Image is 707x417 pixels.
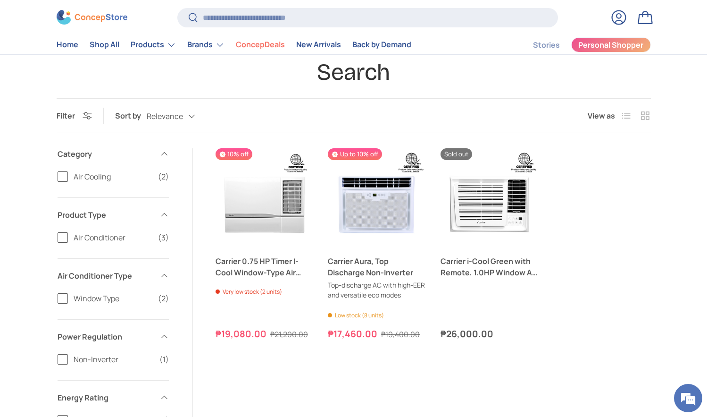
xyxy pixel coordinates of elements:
span: Energy Rating [58,392,154,403]
span: Power Regulation [58,331,154,342]
a: Carrier Aura, Top Discharge Non-Inverter [328,255,425,278]
summary: Air Conditioner Type [58,259,169,293]
span: (1) [159,354,169,365]
summary: Product Type [58,198,169,232]
a: Carrier i-Cool Green with Remote, 1.0HP Window Air Conditioner [441,255,538,278]
a: New Arrivals [296,36,341,54]
a: Carrier 0.75 HP Timer I-Cool Window-Type Air Conditioner [216,255,313,278]
span: Category [58,148,154,160]
span: 10% off [216,148,252,160]
span: Personal Shopper [578,42,643,49]
span: Sold out [441,148,472,160]
a: ConcepDeals [236,36,285,54]
span: (2) [158,293,169,304]
a: Carrier 0.75 HP Timer I-Cool Window-Type Air Conditioner [216,148,313,246]
a: Carrier i-Cool Green with Remote, 1.0HP Window Air Conditioner [441,148,538,246]
summary: Category [58,137,169,171]
span: Air Cooling [74,171,152,182]
button: Filter [57,111,92,121]
span: Air Conditioner Type [58,270,154,281]
div: Minimize live chat window [155,5,177,27]
span: Product Type [58,209,154,221]
a: Carrier Aura, Top Discharge Non-Inverter [328,148,425,246]
span: Relevance [147,112,183,121]
span: Window Type [74,293,152,304]
span: Air Conditioner [74,232,152,243]
a: Stories [533,36,560,54]
span: View as [588,110,615,121]
summary: Power Regulation [58,320,169,354]
span: We're online! [55,119,130,214]
summary: Energy Rating [58,381,169,415]
span: (2) [158,171,169,182]
a: Home [57,36,78,54]
span: Non-Inverter [74,354,154,365]
summary: Products [125,35,182,54]
span: (3) [158,232,169,243]
textarea: Type your message and hit 'Enter' [5,258,180,291]
span: Filter [57,111,75,121]
div: Chat with us now [49,53,158,65]
a: Shop All [90,36,119,54]
h1: Search [57,58,651,87]
button: Relevance [147,108,214,125]
nav: Secondary [510,35,651,54]
label: Sort by [115,110,147,121]
span: Up to 10% off [328,148,382,160]
nav: Primary [57,35,411,54]
img: ConcepStore [57,10,127,25]
a: Back by Demand [352,36,411,54]
summary: Brands [182,35,230,54]
a: Personal Shopper [571,37,651,52]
